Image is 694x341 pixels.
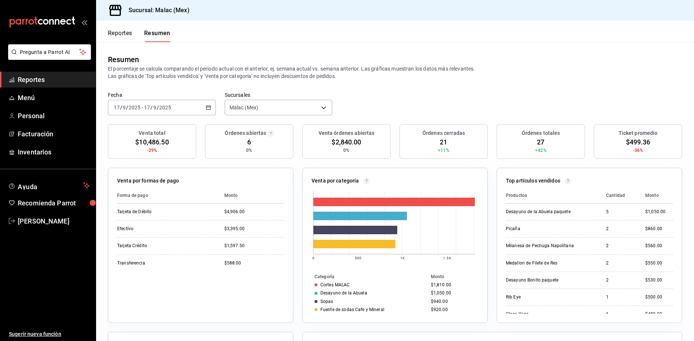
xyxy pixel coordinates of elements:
input: -- [122,105,126,110]
label: Sucursales [225,92,333,98]
th: Monto [218,188,284,204]
div: Picaña [506,226,580,232]
div: navigation tabs [108,30,170,42]
div: $1,050.00 [645,209,673,215]
div: $530.00 [645,277,673,283]
div: Medallon de Filete de Res [506,260,580,266]
input: ---- [159,105,171,110]
span: Pregunta a Parrot AI [20,48,79,56]
span: Sugerir nueva función [9,330,90,338]
p: El porcentaje se calcula comparando el período actual con el anterior, ej. semana actual vs. sema... [108,65,682,80]
span: Facturación [18,129,90,139]
div: Rib Eye [506,294,580,300]
button: Resumen [144,30,170,42]
span: Malac (Mex) [229,104,258,111]
div: Clase Yoga [506,311,580,317]
label: Fecha [108,92,216,98]
th: Monto [639,188,673,204]
div: Milanesa de Pechuga Napolitana [506,243,580,249]
div: Fuente de sodas Cafe y Mineral [320,307,384,312]
div: Resumen [108,54,139,65]
span: 0% [246,147,252,154]
div: 1 [606,294,633,300]
button: Reportes [108,30,132,42]
span: $2,840.00 [331,137,361,147]
a: Pregunta a Parrot AI [5,54,91,61]
div: 6 [606,311,633,317]
th: Productos [506,188,600,204]
div: $480.00 [645,311,673,317]
p: Venta por formas de pago [117,177,179,185]
div: Desayuno de la Abuela paquete [506,209,580,215]
span: Personal [18,111,90,121]
span: Inventarios [18,147,90,157]
h3: Órdenes abiertas [225,129,266,137]
div: 2 [606,260,633,266]
div: Tarjeta de Débito [117,209,191,215]
span: / [126,105,128,110]
div: Tarjeta Crédito [117,243,191,249]
span: $10,486.50 [135,137,169,147]
input: ---- [128,105,141,110]
span: Menú [18,93,90,103]
text: 1.5K [443,256,451,260]
div: $550.00 [645,260,673,266]
div: $1,597.50 [224,243,284,249]
button: open_drawer_menu [81,19,87,25]
span: - [142,105,143,110]
span: 27 [537,137,544,147]
span: / [150,105,153,110]
div: 2 [606,226,633,232]
input: -- [144,105,150,110]
text: 1K [400,256,405,260]
span: Recomienda Parrot [18,198,90,208]
span: Ayuda [18,181,80,190]
span: 6 [247,137,251,147]
div: Desayuno de la Abuela [320,290,367,296]
button: Pregunta a Parrot AI [8,44,91,60]
th: Categoría [303,273,428,281]
div: $940.00 [431,299,476,304]
div: $860.00 [645,226,673,232]
div: 2 [606,243,633,249]
span: 0% [343,147,349,154]
span: +42% [535,147,547,154]
div: 2 [606,277,633,283]
span: / [157,105,159,110]
th: Cantidad [600,188,639,204]
text: 500 [355,256,361,260]
input: -- [113,105,120,110]
h3: Ticket promedio [619,129,658,137]
span: $499.36 [626,137,650,147]
span: +11% [438,147,449,154]
div: Efectivo [117,226,191,232]
span: Reportes [18,75,90,85]
h3: Órdenes cerradas [422,129,465,137]
div: $500.00 [645,294,673,300]
p: Top artículos vendidos [506,177,560,185]
span: [PERSON_NAME] [18,216,90,226]
div: $1,050.00 [431,290,476,296]
div: Cortes MALAC [320,282,350,287]
span: -36% [633,147,643,154]
div: $920.00 [431,307,476,312]
div: Desayuno Bonito paquete [506,277,580,283]
div: $588.00 [224,260,284,266]
div: $3,395.00 [224,226,284,232]
div: $1,810.00 [431,282,476,287]
span: -29% [147,147,157,154]
span: 21 [440,137,447,147]
h3: Órdenes totales [522,129,560,137]
div: $4,906.00 [224,209,284,215]
h3: Sucursal: Malac (Mex) [123,6,190,15]
h3: Venta órdenes abiertas [319,129,375,137]
div: Sopas [320,299,333,304]
input: -- [153,105,157,110]
h3: Venta total [139,129,165,137]
div: Transferencia [117,260,191,266]
div: $560.00 [645,243,673,249]
span: / [120,105,122,110]
th: Forma de pago [117,188,218,204]
p: Venta por categoría [312,177,359,185]
text: 0 [312,256,314,260]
